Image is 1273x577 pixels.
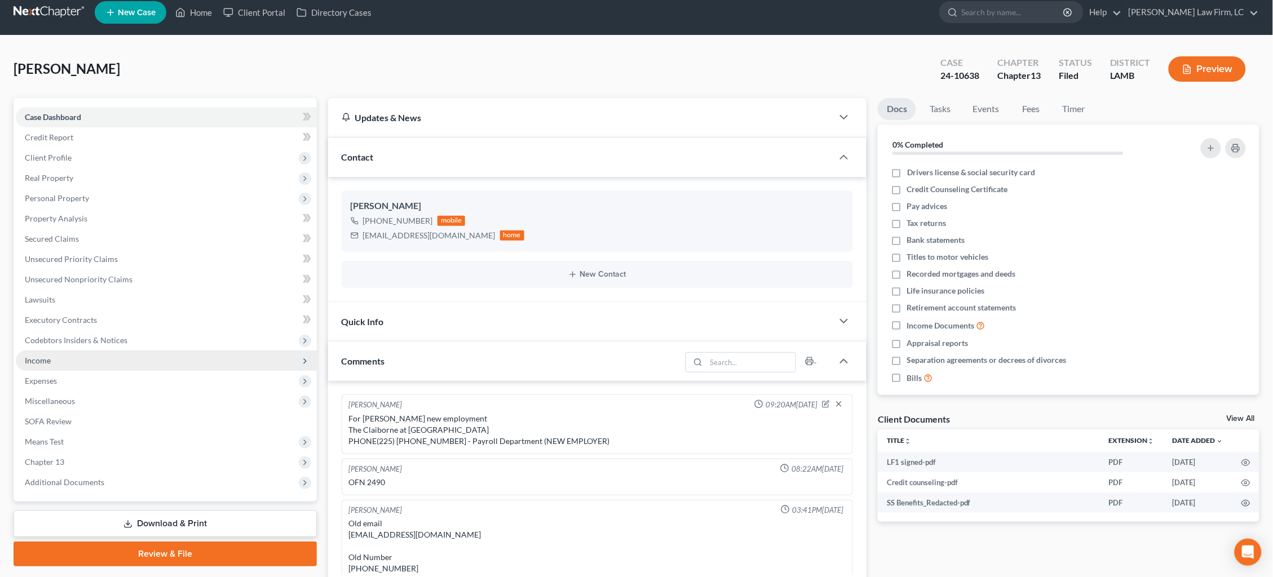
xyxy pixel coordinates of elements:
[1123,2,1259,23] a: [PERSON_NAME] Law Firm, LC
[1013,98,1049,120] a: Fees
[907,302,1016,313] span: Retirement account statements
[437,216,466,226] div: mobile
[25,457,64,467] span: Chapter 13
[1109,436,1155,445] a: Extensionunfold_more
[25,335,127,345] span: Codebtors Insiders & Notices
[16,411,317,432] a: SOFA Review
[792,464,843,474] span: 08:22AM[DATE]
[25,315,97,325] span: Executory Contracts
[349,505,403,516] div: [PERSON_NAME]
[964,98,1009,120] a: Events
[1110,69,1151,82] div: LAMB
[878,452,1100,472] td: LF1 signed-pdf
[16,107,317,127] a: Case Dashboard
[25,437,64,446] span: Means Test
[1110,56,1151,69] div: District
[997,69,1041,82] div: Chapter
[1054,98,1094,120] a: Timer
[907,251,989,263] span: Titles to motor vehicles
[363,215,433,227] div: [PHONE_NUMBER]
[907,372,922,384] span: Bills
[706,353,796,372] input: Search...
[351,199,845,213] div: [PERSON_NAME]
[25,234,79,243] span: Secured Claims
[878,472,1100,492] td: Credit counseling-pdf
[25,295,55,304] span: Lawsuits
[997,56,1041,69] div: Chapter
[25,132,73,142] span: Credit Report
[1173,436,1223,445] a: Date Added expand_more
[349,400,403,411] div: [PERSON_NAME]
[1164,492,1232,513] td: [DATE]
[349,518,846,574] div: Old email [EMAIL_ADDRESS][DOMAIN_NAME] Old Number [PHONE_NUMBER]
[16,310,317,330] a: Executory Contracts
[907,354,1067,366] span: Separation agreements or decrees of divorces
[16,229,317,249] a: Secured Claims
[16,269,317,290] a: Unsecured Nonpriority Claims
[349,464,403,474] div: [PERSON_NAME]
[25,477,104,487] span: Additional Documents
[349,477,846,488] div: OFN 2490
[940,69,979,82] div: 24-10638
[500,230,525,241] div: home
[1059,56,1092,69] div: Status
[907,218,947,229] span: Tax returns
[878,492,1100,513] td: SS Benefits_Redacted-pdf
[907,184,1008,195] span: Credit Counseling Certificate
[892,140,943,149] strong: 0% Completed
[1235,539,1262,566] div: Open Intercom Messenger
[1100,472,1164,492] td: PDF
[16,208,317,229] a: Property Analysis
[878,98,916,120] a: Docs
[940,56,979,69] div: Case
[342,152,374,162] span: Contact
[25,376,57,385] span: Expenses
[1100,452,1164,472] td: PDF
[218,2,291,23] a: Client Portal
[887,436,911,445] a: Titleunfold_more
[14,542,317,566] a: Review & File
[25,193,89,203] span: Personal Property
[1148,438,1155,445] i: unfold_more
[904,438,911,445] i: unfold_more
[1100,492,1164,513] td: PDF
[25,396,75,406] span: Miscellaneous
[907,320,975,331] span: Income Documents
[907,234,965,246] span: Bank statements
[1169,56,1246,82] button: Preview
[1164,452,1232,472] td: [DATE]
[1031,70,1041,81] span: 13
[118,8,156,17] span: New Case
[342,112,820,123] div: Updates & News
[1217,438,1223,445] i: expand_more
[1164,472,1232,492] td: [DATE]
[878,413,950,425] div: Client Documents
[907,285,985,296] span: Life insurance policies
[351,270,845,279] button: New Contact
[907,167,1036,178] span: Drivers license & social security card
[25,356,51,365] span: Income
[349,413,846,447] div: For [PERSON_NAME] new employment The Claiborne at [GEOGRAPHIC_DATA] PHONE(225) [PHONE_NUMBER] - P...
[766,400,817,410] span: 09:20AM[DATE]
[363,230,496,241] div: [EMAIL_ADDRESS][DOMAIN_NAME]
[25,214,87,223] span: Property Analysis
[25,153,72,162] span: Client Profile
[170,2,218,23] a: Home
[1084,2,1122,23] a: Help
[907,338,969,349] span: Appraisal reports
[14,511,317,537] a: Download & Print
[14,60,120,77] span: [PERSON_NAME]
[342,316,384,327] span: Quick Info
[25,112,81,122] span: Case Dashboard
[16,127,317,148] a: Credit Report
[1227,415,1255,423] a: View All
[25,416,72,426] span: SOFA Review
[921,98,960,120] a: Tasks
[792,505,843,516] span: 03:41PM[DATE]
[16,249,317,269] a: Unsecured Priority Claims
[25,173,73,183] span: Real Property
[25,274,132,284] span: Unsecured Nonpriority Claims
[291,2,377,23] a: Directory Cases
[342,356,385,366] span: Comments
[25,254,118,264] span: Unsecured Priority Claims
